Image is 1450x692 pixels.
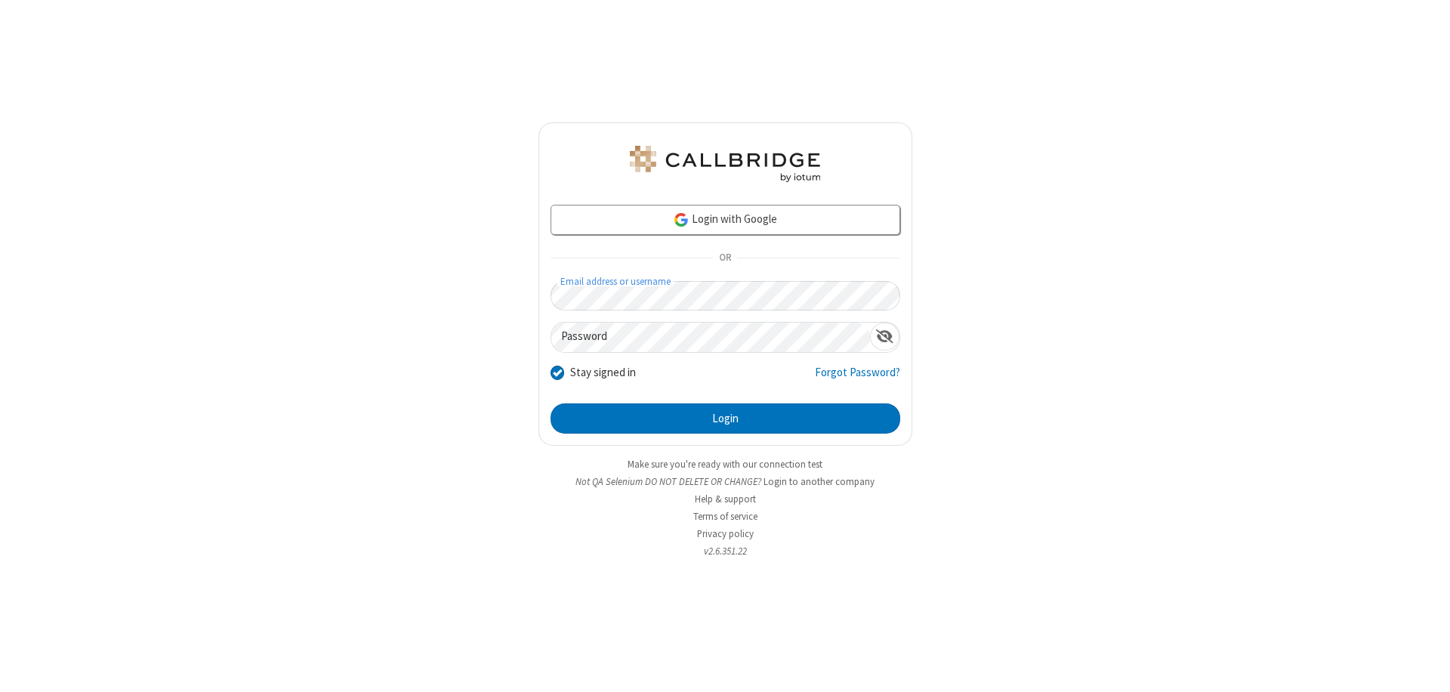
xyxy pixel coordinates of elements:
a: Login with Google [551,205,900,235]
button: Login [551,403,900,434]
li: v2.6.351.22 [538,544,912,558]
a: Help & support [695,493,756,505]
iframe: Chat [1412,653,1439,681]
div: Show password [870,323,899,351]
input: Email address or username [551,281,900,310]
span: OR [713,248,737,269]
li: Not QA Selenium DO NOT DELETE OR CHANGE? [538,474,912,489]
a: Terms of service [693,510,757,523]
input: Password [551,323,870,352]
img: google-icon.png [673,212,690,228]
a: Forgot Password? [815,364,900,393]
button: Login to another company [764,474,875,489]
label: Stay signed in [570,364,636,382]
a: Privacy policy [697,527,754,540]
a: Make sure you're ready with our connection test [628,458,822,471]
img: QA Selenium DO NOT DELETE OR CHANGE [627,146,823,182]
